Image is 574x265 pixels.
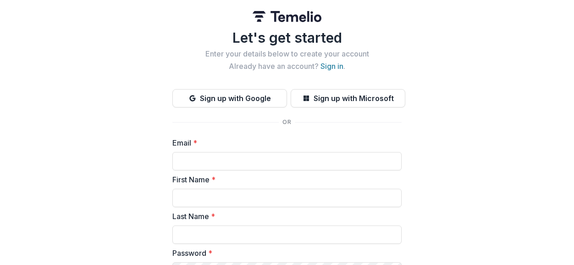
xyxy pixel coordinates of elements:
[253,11,321,22] img: Temelio
[291,89,405,107] button: Sign up with Microsoft
[320,62,343,71] a: Sign in
[172,62,402,71] h2: Already have an account? .
[172,174,396,185] label: First Name
[172,29,402,46] h1: Let's get started
[172,50,402,58] h2: Enter your details below to create your account
[172,137,396,148] label: Email
[172,211,396,222] label: Last Name
[172,89,287,107] button: Sign up with Google
[172,248,396,259] label: Password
